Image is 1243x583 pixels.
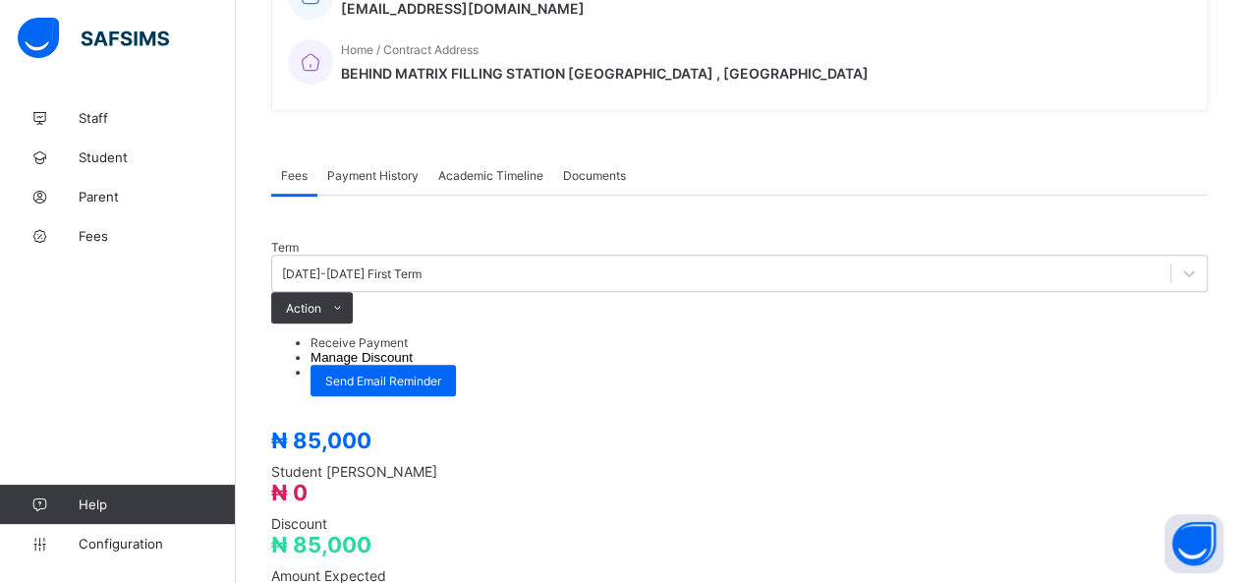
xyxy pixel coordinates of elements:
div: [DATE]-[DATE] First Term [282,266,422,281]
span: Payment History [327,168,419,183]
button: Open asap [1164,514,1223,573]
li: dropdown-list-item-text-2 [311,365,1208,396]
span: Term [271,240,299,255]
button: Manage Discount [311,350,413,365]
span: Student [79,149,236,165]
span: Fees [281,168,308,183]
span: Academic Timeline [438,168,543,183]
span: Configuration [79,536,235,552]
span: Student [PERSON_NAME] [271,463,1208,480]
span: ₦ 85,000 [271,428,371,453]
span: Documents [563,168,626,183]
span: Action [286,301,321,316]
span: Parent [79,189,236,204]
span: ₦ 85,000 [271,532,371,557]
span: Send Email Reminder [325,374,441,388]
span: BEHIND MATRIX FILLING STATION [GEOGRAPHIC_DATA] , [GEOGRAPHIC_DATA] [341,65,869,82]
span: Discount [271,515,1208,532]
li: dropdown-list-item-text-1 [311,350,1208,365]
span: Fees [79,228,236,244]
span: ₦ 0 [271,480,308,505]
span: Help [79,496,235,512]
span: Staff [79,110,236,126]
img: safsims [18,18,169,59]
li: dropdown-list-item-text-0 [311,335,1208,350]
span: Home / Contract Address [341,42,479,57]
